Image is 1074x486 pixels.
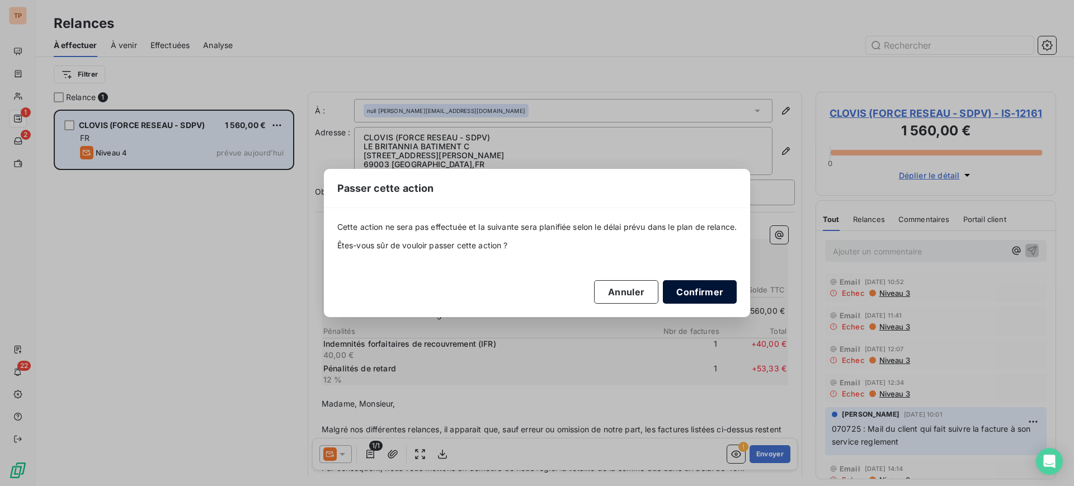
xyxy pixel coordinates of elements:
span: Êtes-vous sûr de vouloir passer cette action ? [337,240,737,251]
div: Open Intercom Messenger [1036,448,1063,475]
span: Passer cette action [337,181,434,196]
span: Cette action ne sera pas effectuée et la suivante sera planifiée selon le délai prévu dans le pla... [337,221,737,233]
button: Annuler [594,280,658,304]
button: Confirmer [663,280,737,304]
